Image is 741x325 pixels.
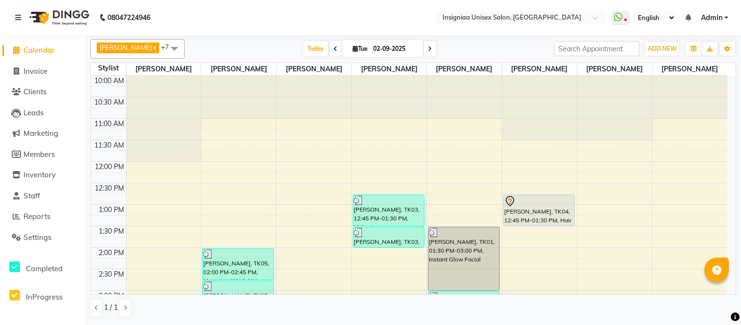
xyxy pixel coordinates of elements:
[276,63,351,75] span: [PERSON_NAME]
[23,170,56,179] span: Inventory
[25,4,92,31] img: logo
[2,232,83,243] a: Settings
[203,281,274,323] div: [PERSON_NAME], TK05, 02:45 PM-03:45 PM, [DEMOGRAPHIC_DATA] Haircut By Master Stylist
[23,233,51,242] span: Settings
[201,63,276,75] span: [PERSON_NAME]
[152,43,156,51] a: x
[104,303,118,313] span: 1 / 1
[648,45,677,52] span: ADD NEW
[23,66,47,76] span: Invoice
[353,227,424,247] div: [PERSON_NAME], TK03, 01:30 PM-02:00 PM, Hair wash Men
[92,97,126,108] div: 10:30 AM
[97,269,126,280] div: 2:30 PM
[2,191,83,202] a: Staff
[97,205,126,215] div: 1:00 PM
[100,43,152,51] span: [PERSON_NAME]
[23,150,55,159] span: Members
[23,212,50,221] span: Reports
[428,292,499,302] div: [PERSON_NAME], TK01, 03:00 PM-03:15 PM, Rica Wax Full Arms
[23,87,46,96] span: Clients
[577,63,652,75] span: [PERSON_NAME]
[2,170,83,181] a: Inventory
[502,63,577,75] span: [PERSON_NAME]
[350,45,370,52] span: Tue
[554,41,639,56] input: Search Appointment
[93,162,126,172] div: 12:00 PM
[26,292,63,302] span: InProgress
[23,45,55,55] span: Calendar
[504,195,574,226] div: [PERSON_NAME], TK04, 12:45 PM-01:30 PM, Hair Wash Upto Waist
[23,191,40,200] span: Staff
[92,76,126,86] div: 10:00 AM
[26,264,63,273] span: Completed
[97,291,126,301] div: 3:00 PM
[91,63,126,73] div: Stylist
[645,42,679,56] button: ADD NEW
[2,45,83,56] a: Calendar
[2,108,83,119] a: Leads
[2,87,83,98] a: Clients
[92,119,126,129] div: 11:00 AM
[23,108,43,117] span: Leads
[97,248,126,258] div: 2:00 PM
[2,66,83,77] a: Invoice
[127,63,201,75] span: [PERSON_NAME]
[2,211,83,222] a: Reports
[653,63,727,75] span: [PERSON_NAME]
[352,63,426,75] span: [PERSON_NAME]
[92,140,126,151] div: 11:30 AM
[303,41,328,56] span: Today
[701,13,722,23] span: Admin
[700,286,731,315] iframe: chat widget
[107,4,150,31] b: 08047224946
[2,128,83,139] a: Marketing
[353,195,424,226] div: [PERSON_NAME], TK03, 12:45 PM-01:30 PM, Haircut [DEMOGRAPHIC_DATA]
[97,226,126,237] div: 1:30 PM
[370,42,419,56] input: 2025-09-02
[2,149,83,160] a: Members
[428,227,499,290] div: [PERSON_NAME], TK01, 01:30 PM-03:00 PM, Instant Glow Facial
[427,63,502,75] span: [PERSON_NAME]
[93,183,126,194] div: 12:30 PM
[23,129,58,138] span: Marketing
[161,43,176,51] span: +7
[203,249,274,280] div: [PERSON_NAME], TK05, 02:00 PM-02:45 PM, Moroccan Wash Upto Waist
